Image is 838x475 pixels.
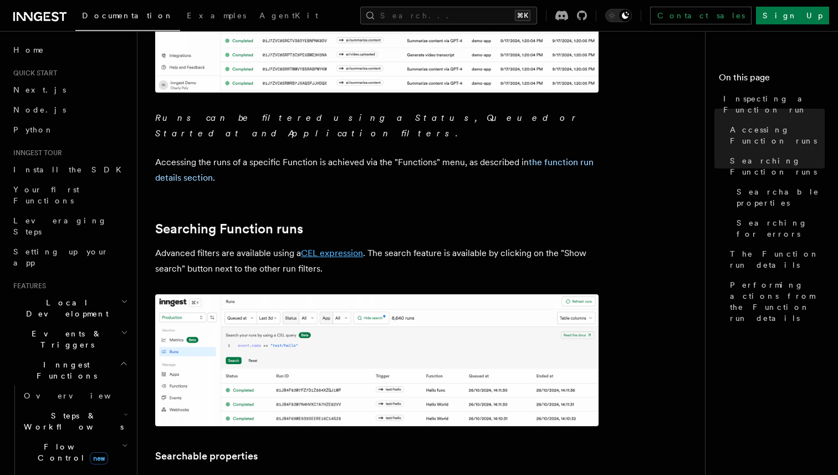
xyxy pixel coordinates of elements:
[730,279,825,324] span: Performing actions from the Function run details
[9,100,130,120] a: Node.js
[13,216,107,236] span: Leveraging Steps
[725,244,825,275] a: The Function run details
[737,186,825,208] span: Searchable properties
[9,211,130,242] a: Leveraging Steps
[730,155,825,177] span: Searching Function runs
[13,165,128,174] span: Install the SDK
[75,3,180,31] a: Documentation
[730,248,825,270] span: The Function run details
[155,155,599,186] p: Accessing the runs of a specific Function is achieved via the "Functions" menu, as described in .
[9,69,57,78] span: Quick start
[9,328,121,350] span: Events & Triggers
[730,124,825,146] span: Accessing Function runs
[9,355,130,386] button: Inngest Functions
[725,120,825,151] a: Accessing Function runs
[360,7,537,24] button: Search...⌘K
[13,44,44,55] span: Home
[9,359,120,381] span: Inngest Functions
[155,113,580,139] em: Runs can be filtered using a Status, Queued or Started at and Application filters.
[155,221,303,237] a: Searching Function runs
[19,441,122,463] span: Flow Control
[515,10,530,21] kbd: ⌘K
[732,182,825,213] a: Searchable properties
[253,3,325,30] a: AgentKit
[9,242,130,273] a: Setting up your app
[19,386,130,406] a: Overview
[737,217,825,239] span: Searching for errors
[723,93,825,115] span: Inspecting a Function run
[725,275,825,328] a: Performing actions from the Function run details
[13,247,109,267] span: Setting up your app
[155,246,599,277] p: Advanced filters are available using a . The search feature is available by clicking on the "Show...
[13,125,54,134] span: Python
[155,157,594,183] a: the function run details section
[605,9,632,22] button: Toggle dark mode
[9,120,130,140] a: Python
[9,324,130,355] button: Events & Triggers
[9,149,62,157] span: Inngest tour
[301,248,363,258] a: CEL expression
[13,105,66,114] span: Node.js
[9,40,130,60] a: Home
[24,391,138,400] span: Overview
[719,71,825,89] h4: On this page
[9,282,46,290] span: Features
[9,293,130,324] button: Local Development
[19,406,130,437] button: Steps & Workflows
[180,3,253,30] a: Examples
[725,151,825,182] a: Searching Function runs
[155,294,599,427] img: The runs list features an advance search feature that filters results using a CEL query.
[732,213,825,244] a: Searching for errors
[187,11,246,20] span: Examples
[19,410,124,432] span: Steps & Workflows
[719,89,825,120] a: Inspecting a Function run
[13,85,66,94] span: Next.js
[259,11,318,20] span: AgentKit
[9,160,130,180] a: Install the SDK
[90,452,108,464] span: new
[155,448,258,464] a: Searchable properties
[19,437,130,468] button: Flow Controlnew
[13,185,79,205] span: Your first Functions
[9,297,121,319] span: Local Development
[82,11,173,20] span: Documentation
[650,7,752,24] a: Contact sales
[756,7,829,24] a: Sign Up
[9,180,130,211] a: Your first Functions
[9,80,130,100] a: Next.js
